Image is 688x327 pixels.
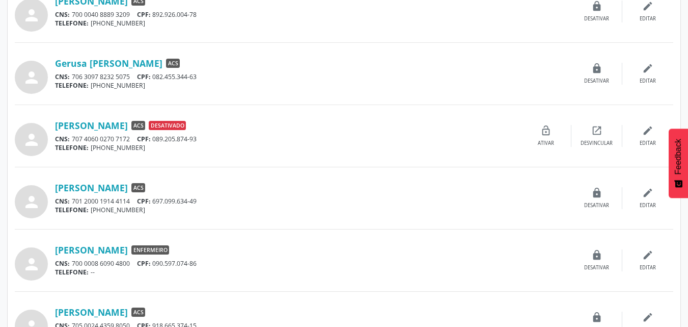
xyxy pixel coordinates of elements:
[55,206,571,214] div: [PHONE_NUMBER]
[137,72,151,81] span: CPF:
[55,72,571,81] div: 706 3097 8232 5075 082.455.344-63
[55,268,89,276] span: TELEFONE:
[640,264,656,271] div: Editar
[642,1,653,12] i: edit
[55,197,571,206] div: 701 2000 1914 4114 697.099.634-49
[584,264,609,271] div: Desativar
[22,6,41,24] i: person
[55,135,70,143] span: CNS:
[591,187,602,198] i: lock
[640,202,656,209] div: Editar
[591,312,602,323] i: lock
[131,183,145,192] span: ACS
[55,268,571,276] div: --
[640,140,656,147] div: Editar
[591,249,602,261] i: lock
[642,312,653,323] i: edit
[137,197,151,206] span: CPF:
[674,139,683,174] span: Feedback
[22,193,41,211] i: person
[131,245,169,255] span: Enfermeiro
[22,131,41,149] i: person
[55,143,520,152] div: [PHONE_NUMBER]
[55,120,128,131] a: [PERSON_NAME]
[131,121,145,130] span: ACS
[55,81,571,90] div: [PHONE_NUMBER]
[137,259,151,268] span: CPF:
[669,129,688,198] button: Feedback - Mostrar pesquisa
[642,125,653,136] i: edit
[55,197,70,206] span: CNS:
[584,15,609,22] div: Desativar
[591,63,602,74] i: lock
[55,182,128,193] a: [PERSON_NAME]
[22,255,41,273] i: person
[55,19,89,28] span: TELEFONE:
[540,125,552,136] i: lock_open
[55,10,70,19] span: CNS:
[538,140,554,147] div: Ativar
[591,1,602,12] i: lock
[55,10,571,19] div: 700 0040 8889 3209 892.926.004-78
[55,259,70,268] span: CNS:
[137,135,151,143] span: CPF:
[55,206,89,214] span: TELEFONE:
[55,81,89,90] span: TELEFONE:
[55,135,520,143] div: 707 4060 0270 7172 089.205.874-93
[55,143,89,152] span: TELEFONE:
[640,78,656,85] div: Editar
[55,58,162,69] a: Gerusa [PERSON_NAME]
[584,202,609,209] div: Desativar
[22,68,41,87] i: person
[55,307,128,318] a: [PERSON_NAME]
[55,259,571,268] div: 700 0008 6090 4800 090.597.074-86
[642,63,653,74] i: edit
[149,121,186,130] span: Desativado
[581,140,613,147] div: Desvincular
[55,19,571,28] div: [PHONE_NUMBER]
[591,125,602,136] i: open_in_new
[137,10,151,19] span: CPF:
[55,72,70,81] span: CNS:
[642,249,653,261] i: edit
[642,187,653,198] i: edit
[55,244,128,256] a: [PERSON_NAME]
[584,78,609,85] div: Desativar
[640,15,656,22] div: Editar
[131,308,145,317] span: ACS
[166,59,180,68] span: ACS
